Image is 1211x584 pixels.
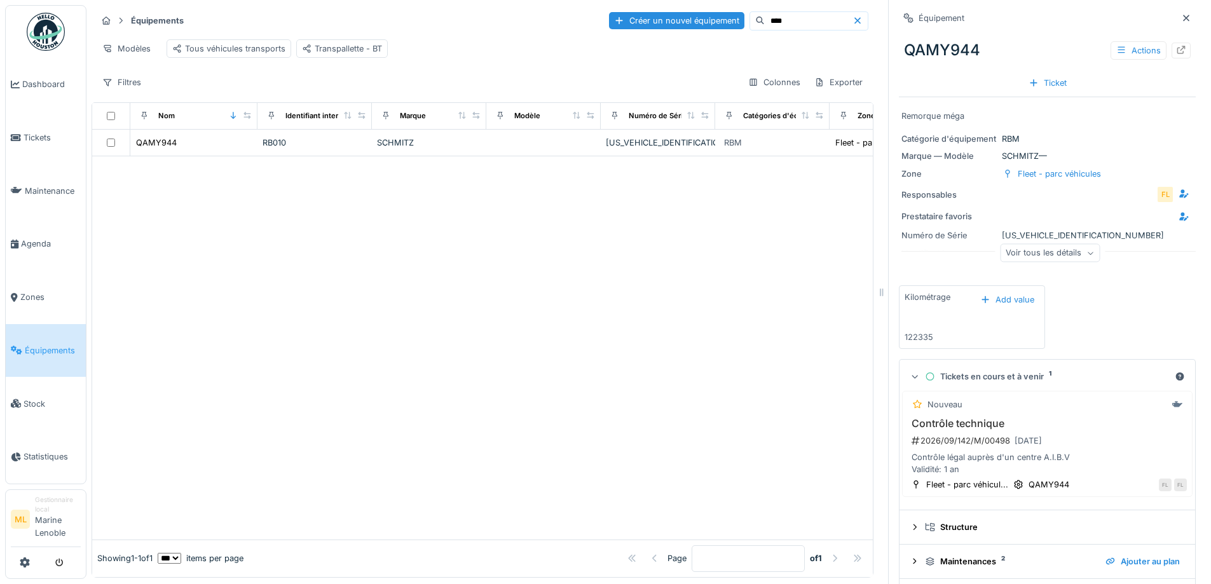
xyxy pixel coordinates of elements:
[901,150,997,162] div: Marque — Modèle
[609,12,744,29] div: Créer un nouvel équipement
[6,111,86,165] a: Tickets
[901,210,997,222] div: Prestataire favoris
[24,132,81,144] span: Tickets
[908,418,1187,430] h3: Contrôle technique
[810,552,822,564] strong: of 1
[919,12,964,24] div: Équipement
[25,185,81,197] span: Maintenance
[136,137,177,149] div: QAMY944
[926,479,1008,491] div: Fleet - parc véhicul...
[925,555,1095,567] div: Maintenances
[6,58,86,111] a: Dashboard
[901,168,997,180] div: Zone
[126,15,189,27] strong: Équipements
[97,39,156,58] div: Modèles
[11,495,81,547] a: ML Gestionnaire localMarine Lenoble
[925,521,1180,533] div: Structure
[24,398,81,410] span: Stock
[514,111,540,121] div: Modèle
[158,111,175,121] div: Nom
[1000,244,1100,262] div: Voir tous les détails
[905,331,933,343] div: 122335
[11,510,30,529] li: ML
[1159,479,1172,491] div: FL
[858,111,875,121] div: Zone
[21,238,81,250] span: Agenda
[1100,553,1185,570] div: Ajouter au plan
[905,365,1190,388] summary: Tickets en cours et à venir1
[809,73,868,92] div: Exporter
[22,78,81,90] span: Dashboard
[901,110,1193,122] div: Remorque méga
[25,344,81,357] span: Équipements
[285,111,347,121] div: Identifiant interne
[97,552,153,564] div: Showing 1 - 1 of 1
[27,13,65,51] img: Badge_color-CXgf-gQk.svg
[6,324,86,377] a: Équipements
[667,552,687,564] div: Page
[158,552,243,564] div: items per page
[905,550,1190,573] summary: Maintenances2Ajouter au plan
[1156,186,1174,203] div: FL
[908,451,1187,475] div: Contrôle légal auprès d'un centre A.I.B.V Validité: 1 an
[35,495,81,544] li: Marine Lenoble
[925,370,1170,383] div: Tickets en cours et à venir
[1015,435,1042,447] div: [DATE]
[1023,74,1072,92] div: Ticket
[20,291,81,303] span: Zones
[927,398,962,411] div: Nouveau
[629,111,687,121] div: Numéro de Série
[97,73,147,92] div: Filtres
[905,291,950,303] div: Kilométrage
[6,271,86,324] a: Zones
[899,34,1196,67] div: QAMY944
[1018,168,1101,180] div: Fleet - parc véhicules
[263,137,367,149] div: RB010
[905,515,1190,539] summary: Structure
[975,291,1039,308] div: Add value
[6,164,86,217] a: Maintenance
[901,133,997,145] div: Catégorie d'équipement
[302,43,382,55] div: Transpallette - BT
[172,43,285,55] div: Tous véhicules transports
[743,111,831,121] div: Catégories d'équipement
[6,377,86,430] a: Stock
[1029,479,1069,491] div: QAMY944
[377,137,481,149] div: SCHMITZ
[901,133,1193,145] div: RBM
[6,430,86,484] a: Statistiques
[24,451,81,463] span: Statistiques
[724,137,742,149] div: RBM
[910,433,1187,449] div: 2026/09/142/M/00498
[835,137,919,149] div: Fleet - parc véhicules
[6,217,86,271] a: Agenda
[606,137,710,149] div: [US_VEHICLE_IDENTIFICATION_NUMBER]
[400,111,426,121] div: Marque
[35,495,81,515] div: Gestionnaire local
[901,229,997,241] div: Numéro de Série
[1174,479,1187,491] div: FL
[742,73,806,92] div: Colonnes
[901,150,1193,162] div: SCHMITZ —
[901,229,1193,241] div: [US_VEHICLE_IDENTIFICATION_NUMBER]
[901,189,997,201] div: Responsables
[1111,41,1167,60] div: Actions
